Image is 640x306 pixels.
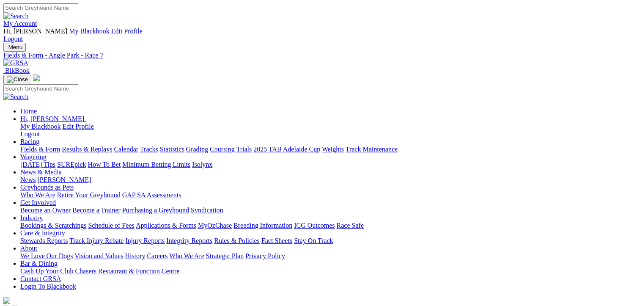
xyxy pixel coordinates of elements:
[206,252,244,259] a: Strategic Plan
[114,146,138,153] a: Calendar
[20,267,73,275] a: Cash Up Your Club
[20,252,637,260] div: About
[3,75,31,84] button: Toggle navigation
[74,252,123,259] a: Vision and Values
[186,146,208,153] a: Grading
[37,176,91,183] a: [PERSON_NAME]
[214,237,260,244] a: Rules & Policies
[33,74,40,81] img: logo-grsa-white.png
[346,146,398,153] a: Track Maintenance
[236,146,252,153] a: Trials
[294,222,335,229] a: ICG Outcomes
[20,229,65,237] a: Care & Integrity
[20,283,76,290] a: Login To Blackbook
[3,28,637,43] div: My Account
[160,146,184,153] a: Statistics
[3,59,28,67] img: GRSA
[20,168,62,176] a: News & Media
[322,146,344,153] a: Weights
[140,146,158,153] a: Tracks
[336,222,363,229] a: Race Safe
[3,67,30,74] a: BlkBook
[20,161,55,168] a: [DATE] Tips
[136,222,196,229] a: Applications & Forms
[3,297,10,304] img: logo-grsa-white.png
[20,237,68,244] a: Stewards Reports
[20,123,61,130] a: My Blackbook
[8,44,22,50] span: Menu
[20,222,637,229] div: Industry
[57,161,86,168] a: SUREpick
[3,43,26,52] button: Toggle navigation
[261,237,292,244] a: Fact Sheets
[20,108,37,115] a: Home
[20,207,637,214] div: Get Involved
[20,146,60,153] a: Fields & Form
[192,161,212,168] a: Isolynx
[20,184,74,191] a: Greyhounds as Pets
[3,3,78,12] input: Search
[20,161,637,168] div: Wagering
[20,245,37,252] a: About
[20,146,637,153] div: Racing
[20,130,40,138] a: Logout
[191,207,223,214] a: Syndication
[125,252,145,259] a: History
[3,93,29,101] img: Search
[7,76,28,83] img: Close
[245,252,285,259] a: Privacy Policy
[20,191,55,198] a: Who We Are
[3,12,29,20] img: Search
[20,275,61,282] a: Contact GRSA
[3,28,67,35] span: Hi, [PERSON_NAME]
[20,123,637,138] div: Hi, [PERSON_NAME]
[88,161,121,168] a: How To Bet
[20,115,84,122] span: Hi, [PERSON_NAME]
[57,191,121,198] a: Retire Your Greyhound
[210,146,235,153] a: Coursing
[72,207,121,214] a: Become a Trainer
[69,28,110,35] a: My Blackbook
[20,199,56,206] a: Get Involved
[20,214,43,221] a: Industry
[75,267,179,275] a: Chasers Restaurant & Function Centre
[20,176,36,183] a: News
[69,237,124,244] a: Track Injury Rebate
[294,237,333,244] a: Stay On Track
[233,222,292,229] a: Breeding Information
[122,191,181,198] a: GAP SA Assessments
[20,176,637,184] div: News & Media
[20,222,86,229] a: Bookings & Scratchings
[20,138,39,145] a: Racing
[169,252,204,259] a: Who We Are
[122,161,190,168] a: Minimum Betting Limits
[3,20,37,27] a: My Account
[20,207,71,214] a: Become an Owner
[20,267,637,275] div: Bar & Dining
[20,115,86,122] a: Hi, [PERSON_NAME]
[3,52,637,59] a: Fields & Form - Angle Park - Race 7
[88,222,134,229] a: Schedule of Fees
[5,67,30,74] span: BlkBook
[122,207,189,214] a: Purchasing a Greyhound
[20,191,637,199] div: Greyhounds as Pets
[125,237,165,244] a: Injury Reports
[20,260,58,267] a: Bar & Dining
[166,237,212,244] a: Integrity Reports
[198,222,232,229] a: MyOzChase
[3,84,78,93] input: Search
[253,146,320,153] a: 2025 TAB Adelaide Cup
[3,35,23,42] a: Logout
[63,123,94,130] a: Edit Profile
[111,28,143,35] a: Edit Profile
[20,237,637,245] div: Care & Integrity
[20,252,73,259] a: We Love Our Dogs
[147,252,168,259] a: Careers
[20,153,47,160] a: Wagering
[62,146,112,153] a: Results & Replays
